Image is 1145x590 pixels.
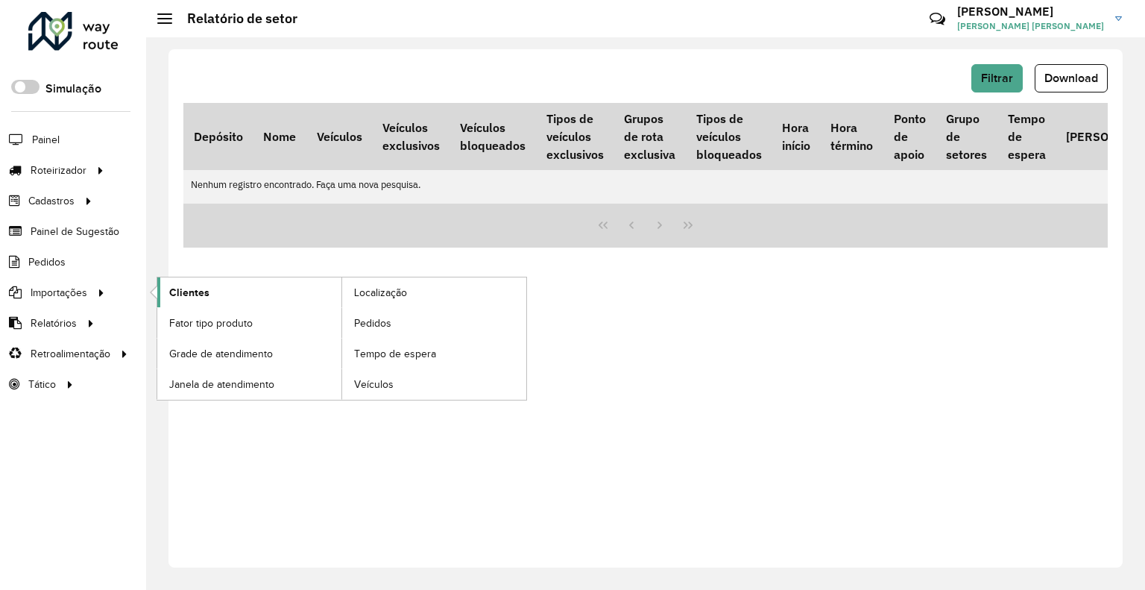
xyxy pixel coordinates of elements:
[31,285,87,301] span: Importações
[306,103,372,170] th: Veículos
[28,193,75,209] span: Cadastros
[686,103,772,170] th: Tipos de veículos bloqueados
[169,316,253,331] span: Fator tipo produto
[31,163,86,178] span: Roteirizador
[172,10,297,27] h2: Relatório de setor
[957,4,1104,19] h3: [PERSON_NAME]
[921,3,953,35] a: Contato Rápido
[157,308,341,338] a: Fator tipo produto
[28,377,56,392] span: Tático
[169,377,274,392] span: Janela de atendimento
[342,277,526,307] a: Localização
[169,346,273,362] span: Grade de atendimento
[31,316,77,331] span: Relatórios
[354,285,407,301] span: Localização
[372,103,450,170] th: Veículos exclusivos
[1044,72,1098,84] span: Download
[157,339,341,368] a: Grade de atendimento
[821,103,883,170] th: Hora término
[183,103,253,170] th: Depósito
[342,308,526,338] a: Pedidos
[971,64,1023,92] button: Filtrar
[772,103,820,170] th: Hora início
[32,132,60,148] span: Painel
[957,19,1104,33] span: [PERSON_NAME] [PERSON_NAME]
[45,80,101,98] label: Simulação
[450,103,536,170] th: Veículos bloqueados
[936,103,997,170] th: Grupo de setores
[31,346,110,362] span: Retroalimentação
[253,103,306,170] th: Nome
[1035,64,1108,92] button: Download
[28,254,66,270] span: Pedidos
[883,103,936,170] th: Ponto de apoio
[613,103,685,170] th: Grupos de rota exclusiva
[354,316,391,331] span: Pedidos
[536,103,613,170] th: Tipos de veículos exclusivos
[31,224,119,239] span: Painel de Sugestão
[342,369,526,399] a: Veículos
[981,72,1013,84] span: Filtrar
[342,339,526,368] a: Tempo de espera
[354,346,436,362] span: Tempo de espera
[354,377,394,392] span: Veículos
[997,103,1056,170] th: Tempo de espera
[157,277,341,307] a: Clientes
[157,369,341,399] a: Janela de atendimento
[169,285,209,301] span: Clientes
